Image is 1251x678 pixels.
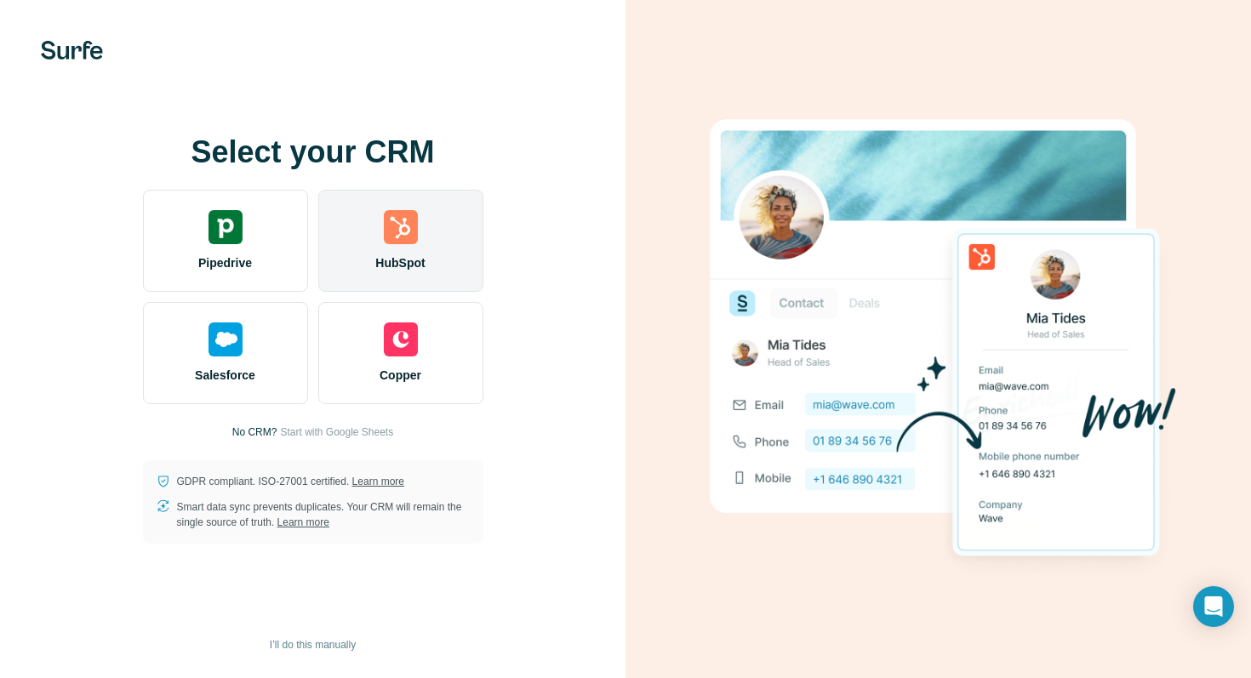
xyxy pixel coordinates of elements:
[177,499,470,530] p: Smart data sync prevents duplicates. Your CRM will remain the single source of truth.
[380,367,421,384] span: Copper
[375,254,425,271] span: HubSpot
[384,210,418,244] img: hubspot's logo
[177,474,404,489] p: GDPR compliant. ISO-27001 certified.
[280,424,393,440] button: Start with Google Sheets
[195,367,255,384] span: Salesforce
[277,516,329,528] a: Learn more
[143,135,483,169] h1: Select your CRM
[41,41,103,60] img: Surfe's logo
[700,93,1177,586] img: HUBSPOT image
[352,476,404,487] a: Learn more
[258,632,368,658] button: I’ll do this manually
[198,254,252,271] span: Pipedrive
[384,322,418,356] img: copper's logo
[208,322,243,356] img: salesforce's logo
[232,424,277,440] p: No CRM?
[270,637,356,652] span: I’ll do this manually
[1193,586,1234,627] div: Open Intercom Messenger
[208,210,243,244] img: pipedrive's logo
